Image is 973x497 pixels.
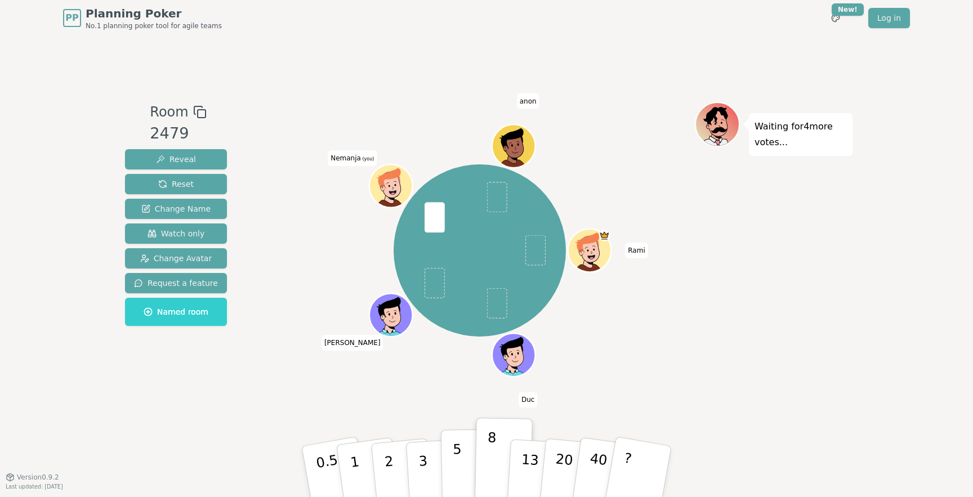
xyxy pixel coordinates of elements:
[141,203,211,214] span: Change Name
[63,6,222,30] a: PPPlanning PokerNo.1 planning poker tool for agile teams
[755,119,847,150] p: Waiting for 4 more votes...
[86,6,222,21] span: Planning Poker
[125,174,227,194] button: Reset
[17,473,59,482] span: Version 0.9.2
[125,223,227,244] button: Watch only
[150,122,206,145] div: 2479
[86,21,222,30] span: No.1 planning poker tool for agile teams
[6,473,59,482] button: Version0.9.2
[519,392,537,408] span: Click to change your name
[328,150,377,166] span: Click to change your name
[125,199,227,219] button: Change Name
[125,298,227,326] button: Named room
[156,154,196,165] span: Reveal
[486,429,496,490] p: 8
[517,93,539,109] span: Click to change your name
[625,243,648,258] span: Click to change your name
[6,483,63,490] span: Last updated: [DATE]
[65,11,78,25] span: PP
[125,149,227,169] button: Reveal
[144,306,208,317] span: Named room
[361,156,374,162] span: (you)
[125,248,227,268] button: Change Avatar
[825,8,846,28] button: New!
[134,277,218,289] span: Request a feature
[868,8,910,28] a: Log in
[322,334,383,350] span: Click to change your name
[150,102,188,122] span: Room
[371,165,411,206] button: Click to change your avatar
[158,178,194,190] span: Reset
[599,230,609,241] span: Rami is the host
[148,228,205,239] span: Watch only
[832,3,864,16] div: New!
[140,253,212,264] span: Change Avatar
[125,273,227,293] button: Request a feature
